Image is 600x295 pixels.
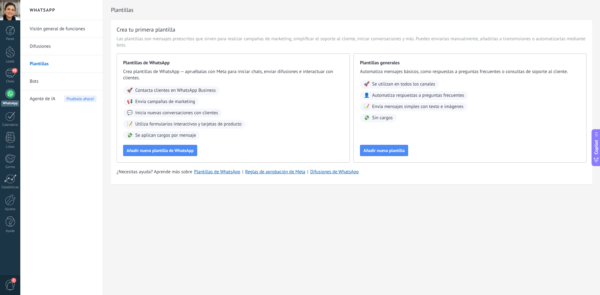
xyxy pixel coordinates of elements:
[1,101,19,106] div: WhatsApp
[11,278,16,283] span: 2
[1,185,19,189] div: Estadísticas
[1,165,19,169] div: Correo
[364,115,370,121] span: 💸
[127,148,194,153] span: Añadir nueva plantilla de WhatsApp
[135,99,195,105] span: Envía campañas de marketing
[117,169,192,175] span: ¿Necesitas ayuda? Aprende más sobre
[30,20,97,38] a: Visión general de funciones
[127,87,133,94] span: 🚀
[123,69,343,81] span: Crea plantillas de WhatsApp — apruébalas con Meta para iniciar chats, enviar difusiones e interac...
[1,229,19,233] div: Ayuda
[1,37,19,41] div: Panel
[30,73,97,90] a: Bots
[117,36,587,48] span: Las plantillas son mensajes preescritos que sirven para realizar campañas de marketing, simplific...
[135,132,196,139] span: Se aplican cargos por mensaje
[372,115,393,121] span: Sin cargos
[360,60,580,66] span: Plantillas generales
[363,148,405,153] span: Añadir nueva plantilla
[20,73,103,90] li: Bots
[593,140,599,154] span: Copilot
[111,4,592,16] h2: Plantillas
[372,81,435,87] span: Se utilizan en todos los canales
[127,121,133,127] span: 📝
[30,90,97,108] a: Agente de IAPruébalo ahora!
[135,121,242,127] span: Utiliza formularios interactivos y tarjetas de producto
[135,87,216,94] span: Contacta clientes en WhatsApp Business
[20,20,103,38] li: Visión general de funciones
[364,104,370,110] span: 📝
[20,38,103,55] li: Difusiones
[12,68,17,73] span: 45
[135,110,218,116] span: Inicia nuevas conversaciones con clientes
[360,69,580,75] span: Automatiza mensajes básicos, como respuestas a preguntas frecuentes o consultas de soporte al cli...
[1,123,19,127] div: Calendario
[123,145,197,156] button: Añadir nueva plantilla de WhatsApp
[364,81,370,87] span: 🚀
[127,132,133,139] span: 💸
[127,110,133,116] span: 💬
[1,60,19,64] div: Leads
[360,145,408,156] button: Añadir nueva plantilla
[372,104,463,110] span: Envía mensajes simples con texto e imágenes
[310,169,359,175] a: Difusiones de WhatsApp
[372,92,464,99] span: Automatiza respuestas a preguntas frecuentes
[30,90,55,108] span: Agente de IA
[127,99,133,105] span: 📢
[364,92,370,99] span: 👤
[117,169,587,175] div: | |
[20,55,103,73] li: Plantillas
[123,60,343,66] span: Plantillas de WhatsApp
[1,207,19,211] div: Ajustes
[194,169,240,175] a: Plantillas de WhatsApp
[1,145,19,149] div: Listas
[117,26,175,33] h3: Crea tu primera plantilla
[20,90,103,107] li: Agente de IA
[64,96,97,102] span: Pruébalo ahora!
[1,80,19,84] div: Chats
[30,38,97,55] a: Difusiones
[245,169,306,175] a: Reglas de aprobación de Meta
[30,55,97,73] a: Plantillas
